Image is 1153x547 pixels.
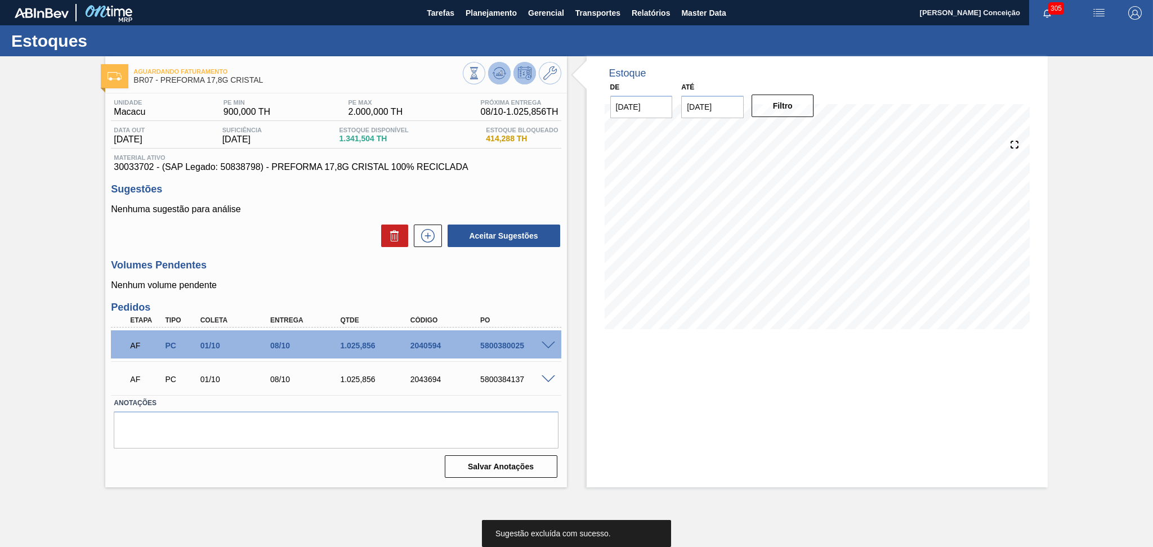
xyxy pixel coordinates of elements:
[130,375,161,384] p: AF
[1048,2,1064,15] span: 305
[111,183,561,195] h3: Sugestões
[267,341,346,350] div: 08/10/2025
[575,6,620,20] span: Transportes
[267,375,346,384] div: 08/10/2025
[114,99,145,106] span: Unidade
[481,107,558,117] span: 08/10 - 1.025,856 TH
[1092,6,1106,20] img: userActions
[486,127,558,133] span: Estoque Bloqueado
[528,6,564,20] span: Gerencial
[222,134,262,145] span: [DATE]
[222,127,262,133] span: Suficiência
[114,154,558,161] span: Material ativo
[609,68,646,79] div: Estoque
[11,34,211,47] h1: Estoques
[408,316,486,324] div: Código
[1029,5,1065,21] button: Notificações
[477,316,556,324] div: PO
[752,95,814,117] button: Filtro
[445,455,557,478] button: Salvar Anotações
[267,316,346,324] div: Entrega
[681,83,694,91] label: Até
[127,367,164,392] div: Aguardando Faturamento
[339,127,408,133] span: Estoque Disponível
[488,62,511,84] button: Atualizar Gráfico
[337,316,416,324] div: Qtde
[427,6,454,20] span: Tarefas
[337,375,416,384] div: 1.025,856
[111,302,561,313] h3: Pedidos
[442,223,561,248] div: Aceitar Sugestões
[114,107,145,117] span: Macacu
[495,529,611,538] span: Sugestão excluída com sucesso.
[376,225,408,247] div: Excluir Sugestões
[108,72,122,80] img: Ícone
[111,204,561,214] p: Nenhuma sugestão para análise
[162,375,199,384] div: Pedido de Compra
[114,162,558,172] span: 30033702 - (SAP Legado: 50838798) - PREFORMA 17,8G CRISTAL 100% RECICLADA
[162,316,199,324] div: Tipo
[477,341,556,350] div: 5800380025
[337,341,416,350] div: 1.025,856
[114,395,558,411] label: Anotações
[114,127,145,133] span: Data out
[114,134,145,145] span: [DATE]
[1128,6,1142,20] img: Logout
[408,375,486,384] div: 2043694
[466,6,517,20] span: Planejamento
[127,333,164,358] div: Aguardando Faturamento
[610,96,673,118] input: dd/mm/yyyy
[681,6,726,20] span: Master Data
[610,83,620,91] label: De
[224,99,270,106] span: PE MIN
[130,341,161,350] p: AF
[348,99,403,106] span: PE MAX
[513,62,536,84] button: Desprogramar Estoque
[486,134,558,143] span: 414,288 TH
[463,62,485,84] button: Visão Geral dos Estoques
[162,341,199,350] div: Pedido de Compra
[198,316,276,324] div: Coleta
[681,96,744,118] input: dd/mm/yyyy
[198,341,276,350] div: 01/10/2025
[448,225,560,247] button: Aceitar Sugestões
[477,375,556,384] div: 5800384137
[198,375,276,384] div: 01/10/2025
[111,259,561,271] h3: Volumes Pendentes
[348,107,403,117] span: 2.000,000 TH
[111,280,561,290] p: Nenhum volume pendente
[632,6,670,20] span: Relatórios
[127,316,164,324] div: Etapa
[408,225,442,247] div: Nova sugestão
[15,8,69,18] img: TNhmsLtSVTkK8tSr43FrP2fwEKptu5GPRR3wAAAABJRU5ErkJggg==
[133,76,462,84] span: BR07 - PREFORMA 17,8G CRISTAL
[133,68,462,75] span: Aguardando Faturamento
[408,341,486,350] div: 2040594
[539,62,561,84] button: Ir ao Master Data / Geral
[339,134,408,143] span: 1.341,504 TH
[224,107,270,117] span: 900,000 TH
[481,99,558,106] span: Próxima Entrega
